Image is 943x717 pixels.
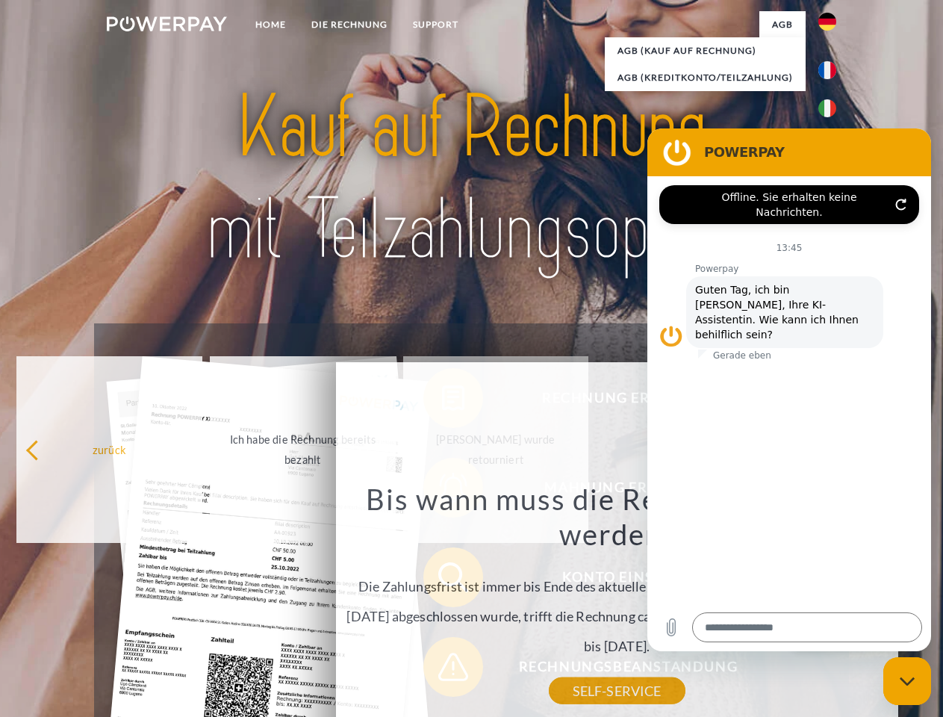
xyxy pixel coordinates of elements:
[759,11,806,38] a: agb
[818,99,836,117] img: it
[818,61,836,79] img: fr
[883,657,931,705] iframe: Schaltfläche zum Öffnen des Messaging-Fensters; Konversation läuft
[219,429,387,470] div: Ich habe die Rechnung bereits bezahlt
[344,481,889,691] div: Die Zahlungsfrist ist immer bis Ende des aktuellen Monats. Wenn die Bestellung z.B. am [DATE] abg...
[549,677,685,704] a: SELF-SERVICE
[605,37,806,64] a: AGB (Kauf auf Rechnung)
[107,16,227,31] img: logo-powerpay-white.svg
[344,481,889,553] h3: Bis wann muss die Rechnung bezahlt werden?
[243,11,299,38] a: Home
[605,64,806,91] a: AGB (Kreditkonto/Teilzahlung)
[299,11,400,38] a: DIE RECHNUNG
[818,13,836,31] img: de
[400,11,471,38] a: SUPPORT
[647,128,931,651] iframe: Messaging-Fenster
[25,439,193,459] div: zurück
[143,72,800,286] img: title-powerpay_de.svg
